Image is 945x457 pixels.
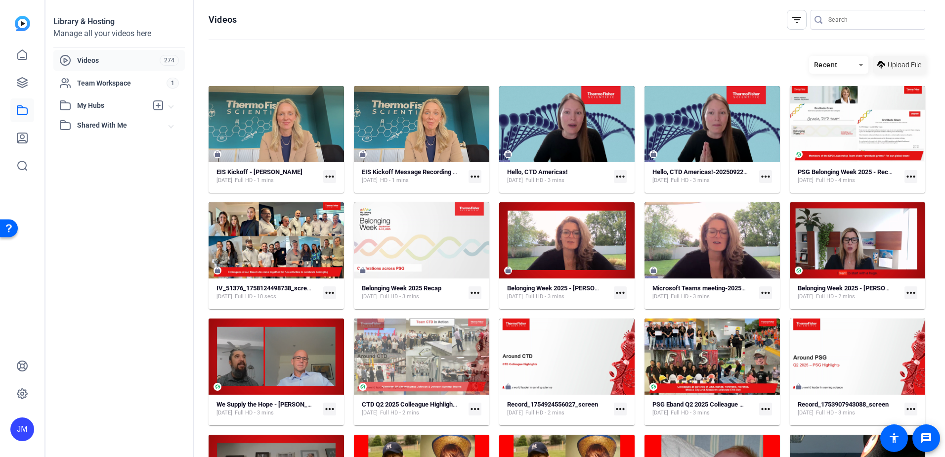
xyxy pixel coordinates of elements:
span: Full HD - 3 mins [380,293,419,301]
strong: PSG Eband Q2 2025 Colleague Highlights [652,401,768,408]
span: [DATE] [507,293,523,301]
mat-icon: more_horiz [323,403,336,415]
span: Full HD - 3 mins [525,177,564,184]
a: Belonging Week 2025 - [PERSON_NAME][DATE]Full HD - 3 mins [507,284,610,301]
button: Upload File [873,56,925,74]
div: JM [10,417,34,441]
span: Upload File [888,60,921,70]
span: 274 [160,55,179,66]
span: [DATE] [216,293,232,301]
a: EIS Kickoff Message Recording - [PERSON_NAME]-EIS Kickoff Message Recording - [PERSON_NAME]-ABoss... [362,168,465,184]
strong: EIS Kickoff Message Recording - [PERSON_NAME]-EIS Kickoff Message Recording - [PERSON_NAME]-ABoss... [362,168,814,176]
mat-icon: more_horiz [323,170,336,183]
span: Full HD - 3 mins [671,177,710,184]
a: EIS Kickoff - [PERSON_NAME][DATE]Full HD - 1 mins [216,168,319,184]
mat-icon: more_horiz [759,403,772,415]
span: Full HD - 3 mins [671,409,710,417]
a: Record_1753907943088_screen[DATE]Full HD - 3 mins [798,401,901,417]
div: Manage all your videos here [53,28,185,40]
strong: Microsoft Teams meeting-20250905_163526-Meeting Recording [652,284,834,292]
span: [DATE] [216,177,232,184]
img: blue-gradient.svg [15,16,30,31]
span: [DATE] [652,409,668,417]
span: [DATE] [652,293,668,301]
a: Belonging Week 2025 Recap[DATE]Full HD - 3 mins [362,284,465,301]
strong: Belonging Week 2025 Recap [362,284,441,292]
span: Full HD - 2 mins [525,409,564,417]
span: [DATE] [362,177,378,184]
span: [DATE] [507,177,523,184]
span: Full HD - 3 mins [671,293,710,301]
span: Full HD - 2 mins [380,409,419,417]
a: Record_1754924556027_screen[DATE]Full HD - 2 mins [507,401,610,417]
span: Full HD - 2 mins [816,293,855,301]
a: PSG Eband Q2 2025 Colleague Highlights[DATE]Full HD - 3 mins [652,401,755,417]
mat-icon: filter_list [791,14,803,26]
mat-icon: more_horiz [614,403,627,415]
strong: EIS Kickoff - [PERSON_NAME] [216,168,302,176]
mat-icon: more_horiz [759,286,772,299]
span: [DATE] [652,177,668,184]
mat-icon: more_horiz [904,403,917,415]
a: Belonging Week 2025 - [PERSON_NAME][DATE]Full HD - 2 mins [798,284,901,301]
strong: CTD Q2 2025 Colleague Highlights [362,401,458,408]
mat-icon: more_horiz [759,170,772,183]
span: [DATE] [798,293,814,301]
span: Full HD - 3 mins [816,409,855,417]
span: 1 [167,78,179,89]
mat-icon: more_horiz [904,170,917,183]
span: Videos [77,55,160,65]
strong: IV_51376_1758124498738_screen [216,284,314,292]
mat-icon: more_horiz [323,286,336,299]
span: HD - 1 mins [380,177,409,184]
span: Team Workspace [77,78,167,88]
span: My Hubs [77,100,147,111]
span: Shared With Me [77,120,169,131]
a: CTD Q2 2025 Colleague Highlights[DATE]Full HD - 2 mins [362,401,465,417]
mat-icon: more_horiz [904,286,917,299]
mat-icon: message [920,432,932,444]
span: Full HD - 3 mins [235,409,274,417]
mat-icon: accessibility [888,432,900,444]
mat-icon: more_horiz [614,286,627,299]
div: Library & Hosting [53,16,185,28]
mat-icon: more_horiz [469,170,481,183]
strong: Record_1754924556027_screen [507,401,598,408]
strong: Hello, CTD Americas! [507,168,568,176]
a: IV_51376_1758124498738_screen[DATE]Full HD - 10 secs [216,284,319,301]
mat-expansion-panel-header: My Hubs [53,95,185,115]
mat-expansion-panel-header: Shared With Me [53,115,185,135]
span: Full HD - 4 mins [816,177,855,184]
a: Hello, CTD Americas!-20250922_170448-Meeting Recording[DATE]Full HD - 3 mins [652,168,755,184]
span: Full HD - 1 mins [235,177,274,184]
span: Full HD - 3 mins [525,293,564,301]
mat-icon: more_horiz [469,403,481,415]
strong: Belonging Week 2025 - [PERSON_NAME] [507,284,622,292]
strong: Hello, CTD Americas!-20250922_170448-Meeting Recording [652,168,822,176]
a: We Supply the Hope - [PERSON_NAME][DATE]Full HD - 3 mins [216,401,319,417]
a: PSG Belonging Week 2025 - Recap[DATE]Full HD - 4 mins [798,168,901,184]
h1: Videos [209,14,237,26]
span: [DATE] [507,409,523,417]
span: Recent [814,61,838,69]
input: Search [828,14,917,26]
a: Hello, CTD Americas![DATE]Full HD - 3 mins [507,168,610,184]
mat-icon: more_horiz [614,170,627,183]
span: Full HD - 10 secs [235,293,276,301]
a: Microsoft Teams meeting-20250905_163526-Meeting Recording[DATE]Full HD - 3 mins [652,284,755,301]
span: [DATE] [362,293,378,301]
span: [DATE] [798,409,814,417]
span: [DATE] [216,409,232,417]
strong: Belonging Week 2025 - [PERSON_NAME] [798,284,912,292]
strong: We Supply the Hope - [PERSON_NAME] [216,401,327,408]
span: [DATE] [362,409,378,417]
mat-icon: more_horiz [469,286,481,299]
strong: PSG Belonging Week 2025 - Recap [798,168,895,176]
strong: Record_1753907943088_screen [798,401,889,408]
span: [DATE] [798,177,814,184]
